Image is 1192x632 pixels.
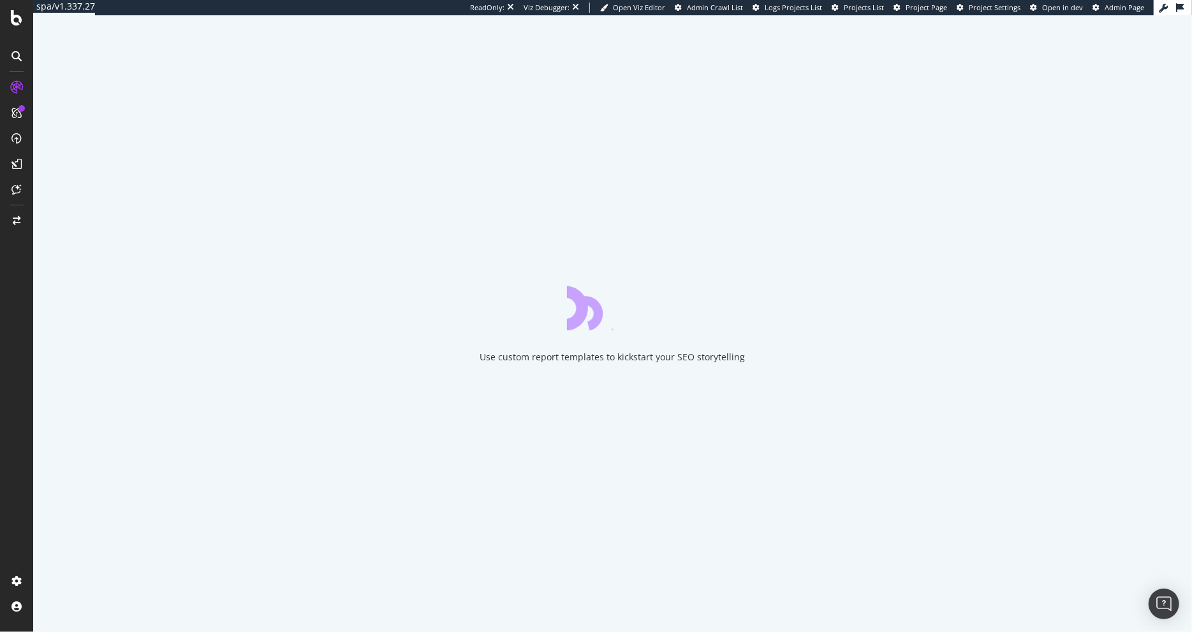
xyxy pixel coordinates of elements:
[613,3,665,12] span: Open Viz Editor
[600,3,665,13] a: Open Viz Editor
[1149,589,1179,619] div: Open Intercom Messenger
[1042,3,1083,12] span: Open in dev
[675,3,743,13] a: Admin Crawl List
[480,351,746,364] div: Use custom report templates to kickstart your SEO storytelling
[1030,3,1083,13] a: Open in dev
[687,3,743,12] span: Admin Crawl List
[832,3,884,13] a: Projects List
[1105,3,1144,12] span: Admin Page
[567,284,659,330] div: animation
[1093,3,1144,13] a: Admin Page
[969,3,1020,12] span: Project Settings
[753,3,822,13] a: Logs Projects List
[894,3,947,13] a: Project Page
[470,3,504,13] div: ReadOnly:
[844,3,884,12] span: Projects List
[524,3,570,13] div: Viz Debugger:
[765,3,822,12] span: Logs Projects List
[957,3,1020,13] a: Project Settings
[906,3,947,12] span: Project Page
